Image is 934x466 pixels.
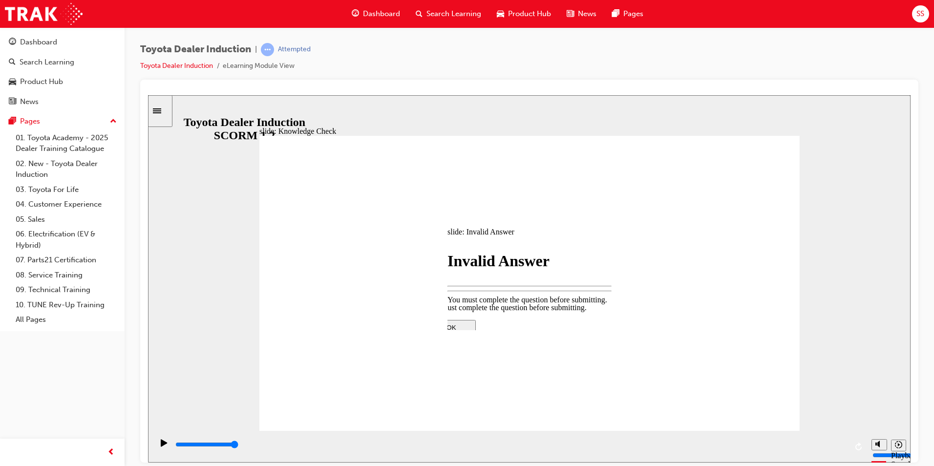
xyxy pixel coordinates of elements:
[9,78,16,86] span: car-icon
[9,58,16,67] span: search-icon
[12,268,121,283] a: 08. Service Training
[352,8,359,20] span: guage-icon
[20,76,63,87] div: Product Hub
[110,115,117,128] span: up-icon
[559,4,604,24] a: news-iconNews
[912,5,929,22] button: SS
[12,212,121,227] a: 05. Sales
[623,8,643,20] span: Pages
[508,8,551,20] span: Product Hub
[20,96,39,107] div: News
[4,112,121,130] button: Pages
[4,53,121,71] a: Search Learning
[612,8,619,20] span: pages-icon
[4,73,121,91] a: Product Hub
[416,8,423,20] span: search-icon
[408,4,489,24] a: search-iconSearch Learning
[497,8,504,20] span: car-icon
[107,446,115,459] span: prev-icon
[12,282,121,297] a: 09. Technical Training
[12,297,121,313] a: 10. TUNE Rev-Up Training
[12,253,121,268] a: 07. Parts21 Certification
[604,4,651,24] a: pages-iconPages
[12,197,121,212] a: 04. Customer Experience
[12,130,121,156] a: 01. Toyota Academy - 2025 Dealer Training Catalogue
[140,44,251,55] span: Toyota Dealer Induction
[4,33,121,51] a: Dashboard
[12,156,121,182] a: 02. New - Toyota Dealer Induction
[567,8,574,20] span: news-icon
[20,57,74,68] div: Search Learning
[223,61,295,72] li: eLearning Module View
[278,45,311,54] div: Attempted
[12,312,121,327] a: All Pages
[4,31,121,112] button: DashboardSearch LearningProduct HubNews
[5,3,83,25] img: Trak
[20,116,40,127] div: Pages
[344,4,408,24] a: guage-iconDashboard
[140,62,213,70] a: Toyota Dealer Induction
[578,8,596,20] span: News
[916,8,924,20] span: SS
[9,98,16,106] span: news-icon
[489,4,559,24] a: car-iconProduct Hub
[12,227,121,253] a: 06. Electrification (EV & Hybrid)
[20,37,57,48] div: Dashboard
[261,43,274,56] span: learningRecordVerb_ATTEMPT-icon
[12,182,121,197] a: 03. Toyota For Life
[426,8,481,20] span: Search Learning
[9,117,16,126] span: pages-icon
[363,8,400,20] span: Dashboard
[9,38,16,47] span: guage-icon
[255,44,257,55] span: |
[4,93,121,111] a: News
